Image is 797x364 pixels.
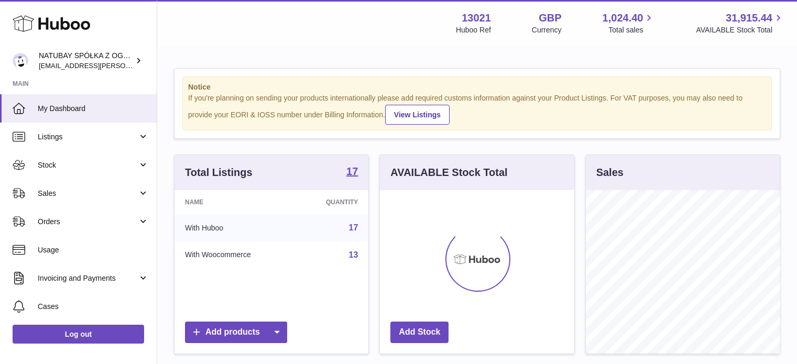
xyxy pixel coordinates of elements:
td: With Woocommerce [174,241,295,269]
a: 1,024.40 Total sales [603,11,656,35]
h3: Sales [596,166,624,180]
span: Invoicing and Payments [38,273,138,283]
span: Orders [38,217,138,227]
div: NATUBAY SPÓŁKA Z OGRANICZONĄ ODPOWIEDZIALNOŚCIĄ [39,51,133,71]
td: With Huboo [174,214,295,241]
a: Add products [185,322,287,343]
a: Add Stock [390,322,449,343]
span: Usage [38,245,149,255]
h3: AVAILABLE Stock Total [390,166,507,180]
span: Listings [38,132,138,142]
th: Quantity [295,190,369,214]
a: View Listings [385,105,450,125]
span: [EMAIL_ADDRESS][PERSON_NAME][DOMAIN_NAME] [39,61,210,70]
div: Currency [532,25,562,35]
th: Name [174,190,295,214]
a: Log out [13,325,144,344]
span: 31,915.44 [726,11,772,25]
span: My Dashboard [38,104,149,114]
a: 17 [349,223,358,232]
a: 31,915.44 AVAILABLE Stock Total [696,11,784,35]
a: 17 [346,166,358,179]
span: Cases [38,302,149,312]
img: kacper.antkowski@natubay.pl [13,53,28,69]
div: Huboo Ref [456,25,491,35]
span: Sales [38,189,138,198]
span: Total sales [608,25,655,35]
strong: GBP [539,11,561,25]
span: Stock [38,160,138,170]
span: AVAILABLE Stock Total [696,25,784,35]
span: 1,024.40 [603,11,643,25]
div: If you're planning on sending your products internationally please add required customs informati... [188,93,766,125]
h3: Total Listings [185,166,253,180]
strong: 17 [346,166,358,177]
a: 13 [349,250,358,259]
strong: Notice [188,82,766,92]
strong: 13021 [462,11,491,25]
